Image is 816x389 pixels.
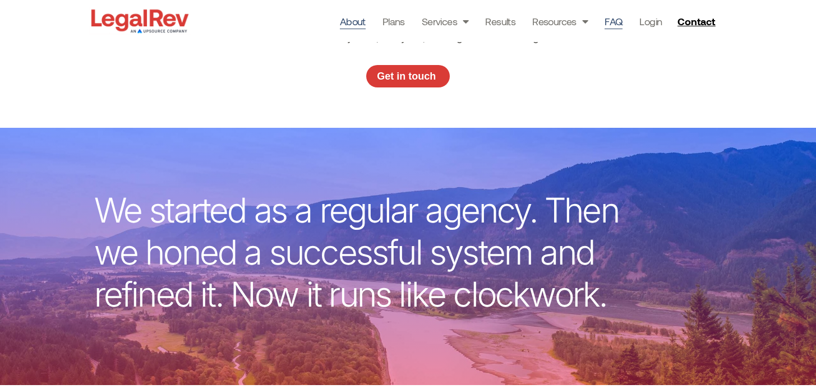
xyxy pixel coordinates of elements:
span: Contact [677,16,715,26]
a: Contact [673,12,722,30]
a: Services [422,13,469,29]
a: Results [485,13,515,29]
a: Plans [382,13,405,29]
span: Get in touch [377,71,436,81]
a: Get in touch [366,65,450,87]
a: About [340,13,366,29]
nav: Menu [340,13,662,29]
a: Resources [532,13,588,29]
a: FAQ [605,13,623,29]
p: We started as a regular agency. Then we honed a successful system and refined it. Now it runs lik... [94,189,638,316]
a: Login [639,13,662,29]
